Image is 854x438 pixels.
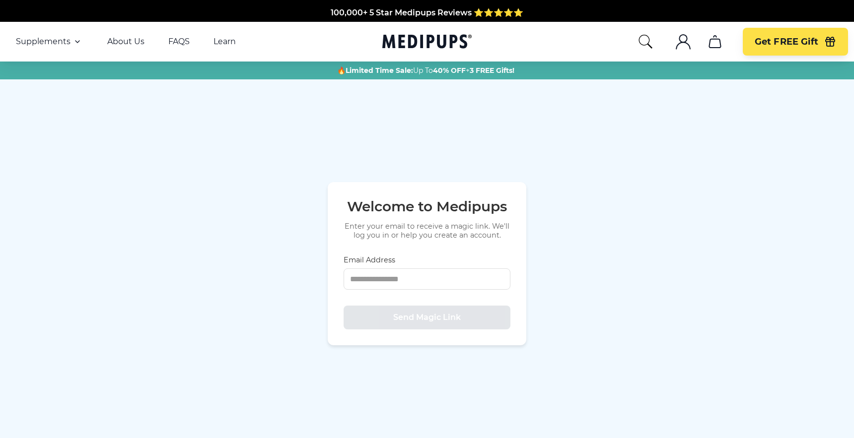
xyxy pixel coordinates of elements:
[262,18,592,28] span: Made In The [GEOGRAPHIC_DATA] from domestic & globally sourced ingredients
[344,198,510,215] h1: Welcome to Medipups
[755,36,818,48] span: Get FREE Gift
[671,30,695,54] button: account
[638,34,653,50] button: search
[344,255,510,264] label: Email Address
[16,36,83,48] button: Supplements
[382,32,472,53] a: Medipups
[168,37,190,47] a: FAQS
[107,37,144,47] a: About Us
[337,65,514,75] span: 🔥 Up To +
[213,37,236,47] a: Learn
[743,28,848,56] button: Get FREE Gift
[331,6,523,16] span: 100,000+ 5 Star Medipups Reviews ⭐️⭐️⭐️⭐️⭐️
[703,30,727,54] button: cart
[16,37,71,47] span: Supplements
[344,222,510,240] p: Enter your email to receive a magic link. We'll log you in or help you create an account.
